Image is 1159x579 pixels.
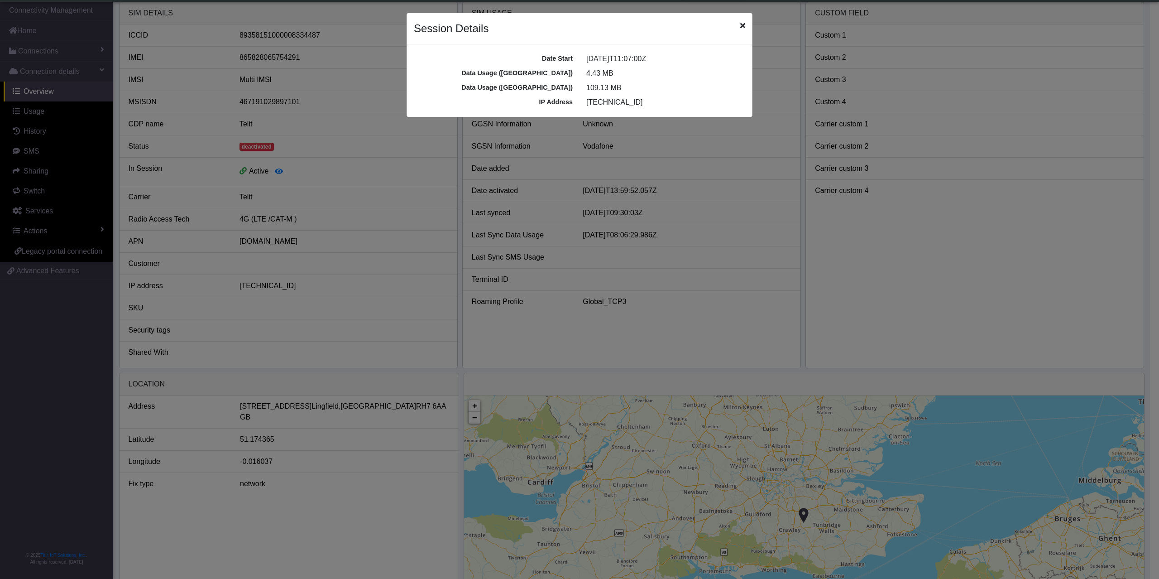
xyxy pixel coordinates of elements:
[740,20,745,31] span: Close
[579,97,752,108] div: [TECHNICAL_ID]
[407,54,579,64] div: Date Start
[579,53,752,64] div: [DATE]T11:07:00Z
[407,97,579,107] div: IP Address
[407,83,579,93] div: Data Usage ([GEOGRAPHIC_DATA])
[414,20,489,37] h4: Session Details
[407,68,579,78] div: Data Usage ([GEOGRAPHIC_DATA])
[579,68,752,79] div: 4.43 MB
[579,82,752,93] div: 109.13 MB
